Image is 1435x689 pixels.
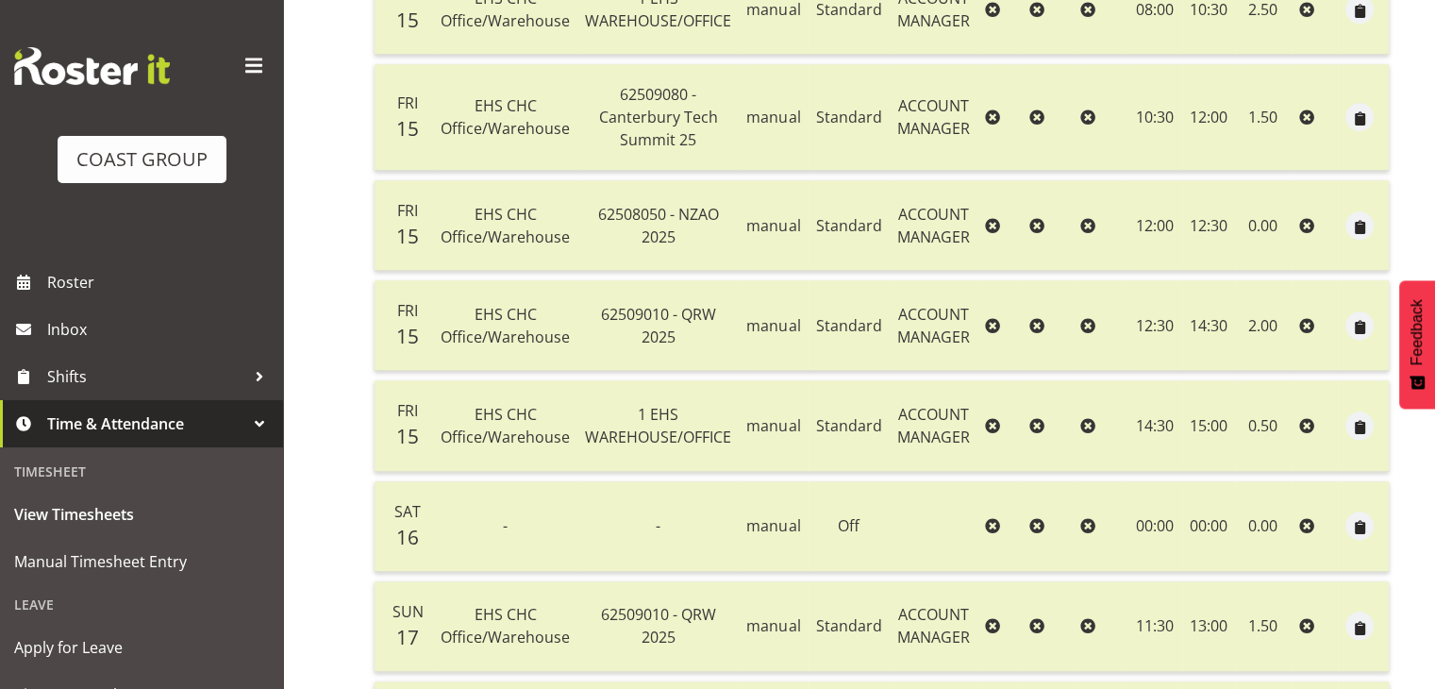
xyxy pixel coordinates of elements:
[14,47,170,85] img: Rosterit website logo
[746,215,800,236] span: manual
[809,581,890,672] td: Standard
[392,601,424,622] span: Sun
[396,423,419,449] span: 15
[599,84,718,150] span: 62509080 - Canterbury Tech Summit 25
[5,538,278,585] a: Manual Timesheet Entry
[746,315,800,336] span: manual
[441,204,570,247] span: EHS CHC Office/Warehouse
[5,585,278,624] div: Leave
[1235,64,1292,171] td: 1.50
[441,604,570,647] span: EHS CHC Office/Warehouse
[1126,481,1182,572] td: 00:00
[397,92,418,113] span: Fri
[47,410,245,438] span: Time & Attendance
[1182,280,1235,371] td: 14:30
[585,404,731,447] span: 1 EHS WAREHOUSE/OFFICE
[441,304,570,347] span: EHS CHC Office/Warehouse
[1126,280,1182,371] td: 12:30
[897,604,970,647] span: ACCOUNT MANAGER
[897,404,970,447] span: ACCOUNT MANAGER
[1126,180,1182,271] td: 12:00
[396,223,419,249] span: 15
[1399,280,1435,409] button: Feedback - Show survey
[396,115,419,142] span: 15
[441,404,570,447] span: EHS CHC Office/Warehouse
[1235,180,1292,271] td: 0.00
[14,633,269,662] span: Apply for Leave
[14,500,269,529] span: View Timesheets
[5,624,278,671] a: Apply for Leave
[897,204,970,247] span: ACCOUNT MANAGER
[656,515,660,536] span: -
[897,95,970,139] span: ACCOUNT MANAGER
[746,515,800,536] span: manual
[1182,180,1235,271] td: 12:30
[1126,380,1182,471] td: 14:30
[809,380,890,471] td: Standard
[396,7,419,33] span: 15
[1235,380,1292,471] td: 0.50
[598,204,719,247] span: 62508050 - NZAO 2025
[397,200,418,221] span: Fri
[5,452,278,491] div: Timesheet
[1235,581,1292,672] td: 1.50
[601,304,716,347] span: 62509010 - QRW 2025
[746,107,800,127] span: manual
[1182,380,1235,471] td: 15:00
[1126,581,1182,672] td: 11:30
[809,280,890,371] td: Standard
[809,180,890,271] td: Standard
[1235,481,1292,572] td: 0.00
[394,501,421,522] span: Sat
[746,415,800,436] span: manual
[601,604,716,647] span: 62509010 - QRW 2025
[809,64,890,171] td: Standard
[396,524,419,550] span: 16
[47,268,274,296] span: Roster
[809,481,890,572] td: Off
[1182,581,1235,672] td: 13:00
[1126,64,1182,171] td: 10:30
[5,491,278,538] a: View Timesheets
[1182,481,1235,572] td: 00:00
[897,304,970,347] span: ACCOUNT MANAGER
[503,515,508,536] span: -
[1235,280,1292,371] td: 2.00
[746,615,800,636] span: manual
[47,315,274,344] span: Inbox
[76,145,208,174] div: COAST GROUP
[1409,299,1426,365] span: Feedback
[47,362,245,391] span: Shifts
[397,300,418,321] span: Fri
[396,323,419,349] span: 15
[397,400,418,421] span: Fri
[441,95,570,139] span: EHS CHC Office/Warehouse
[396,624,419,650] span: 17
[1182,64,1235,171] td: 12:00
[14,547,269,576] span: Manual Timesheet Entry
